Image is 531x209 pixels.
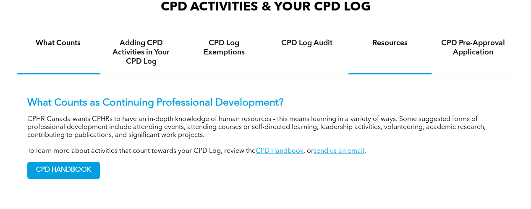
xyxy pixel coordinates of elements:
[28,162,99,178] span: CPD HANDBOOK
[256,148,303,155] a: CPD Handbook
[273,39,341,48] h4: CPD Log Audit
[190,39,258,57] h4: CPD Log Exemptions
[27,147,504,155] p: To learn more about activities that count towards your CPD Log, review the , or .
[356,39,424,48] h4: Resources
[24,39,92,48] h4: What Counts
[27,162,100,179] a: CPD HANDBOOK
[107,39,175,66] h4: Adding CPD Activities in Your CPD Log
[27,116,504,139] p: CPHR Canada wants CPHRs to have an in-depth knowledge of human resources – this means learning in...
[27,97,504,109] p: What Counts as Continuing Professional Development?
[314,148,364,155] a: send us an email
[439,39,507,57] h4: CPD Pre-Approval Application
[161,1,371,13] span: CPD ACTIVITIES & YOUR CPD LOG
